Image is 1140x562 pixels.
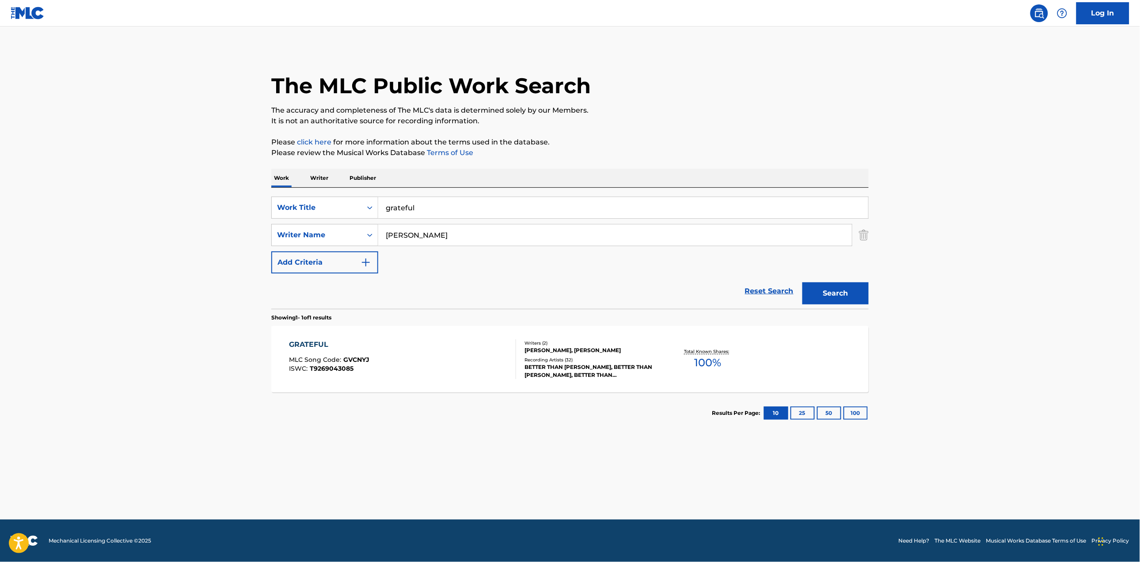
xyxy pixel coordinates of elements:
[935,537,981,545] a: The MLC Website
[986,537,1087,545] a: Musical Works Database Terms of Use
[271,251,378,273] button: Add Criteria
[844,406,868,420] button: 100
[694,355,721,371] span: 100 %
[271,169,292,187] p: Work
[1076,2,1129,24] a: Log In
[1098,528,1104,555] div: Drag
[1034,8,1045,19] img: search
[271,148,869,158] p: Please review the Musical Works Database
[271,72,591,99] h1: The MLC Public Work Search
[712,409,763,417] p: Results Per Page:
[297,138,331,146] a: click here
[1096,520,1140,562] iframe: Chat Widget
[764,406,788,420] button: 10
[361,257,371,268] img: 9d2ae6d4665cec9f34b9.svg
[310,365,354,372] span: T9269043085
[11,535,38,546] img: logo
[277,230,357,240] div: Writer Name
[524,357,658,363] div: Recording Artists ( 32 )
[289,339,370,350] div: GRATEFUL
[684,348,731,355] p: Total Known Shares:
[741,281,798,301] a: Reset Search
[271,105,869,116] p: The accuracy and completeness of The MLC's data is determined solely by our Members.
[1030,4,1048,22] a: Public Search
[790,406,815,420] button: 25
[524,363,658,379] div: BETTER THAN [PERSON_NAME], BETTER THAN [PERSON_NAME], BETTER THAN [PERSON_NAME], BETTER THAN EZRA...
[1053,4,1071,22] div: Help
[859,224,869,246] img: Delete Criterion
[289,356,344,364] span: MLC Song Code :
[425,148,473,157] a: Terms of Use
[271,197,869,309] form: Search Form
[802,282,869,304] button: Search
[271,326,869,392] a: GRATEFULMLC Song Code:GVCNYJISWC:T9269043085Writers (2)[PERSON_NAME], [PERSON_NAME]Recording Arti...
[271,314,331,322] p: Showing 1 - 1 of 1 results
[524,340,658,346] div: Writers ( 2 )
[277,202,357,213] div: Work Title
[1092,537,1129,545] a: Privacy Policy
[899,537,930,545] a: Need Help?
[344,356,370,364] span: GVCNYJ
[524,346,658,354] div: [PERSON_NAME], [PERSON_NAME]
[271,116,869,126] p: It is not an authoritative source for recording information.
[1057,8,1068,19] img: help
[347,169,379,187] p: Publisher
[817,406,841,420] button: 50
[271,137,869,148] p: Please for more information about the terms used in the database.
[289,365,310,372] span: ISWC :
[11,7,45,19] img: MLC Logo
[49,537,151,545] span: Mechanical Licensing Collective © 2025
[308,169,331,187] p: Writer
